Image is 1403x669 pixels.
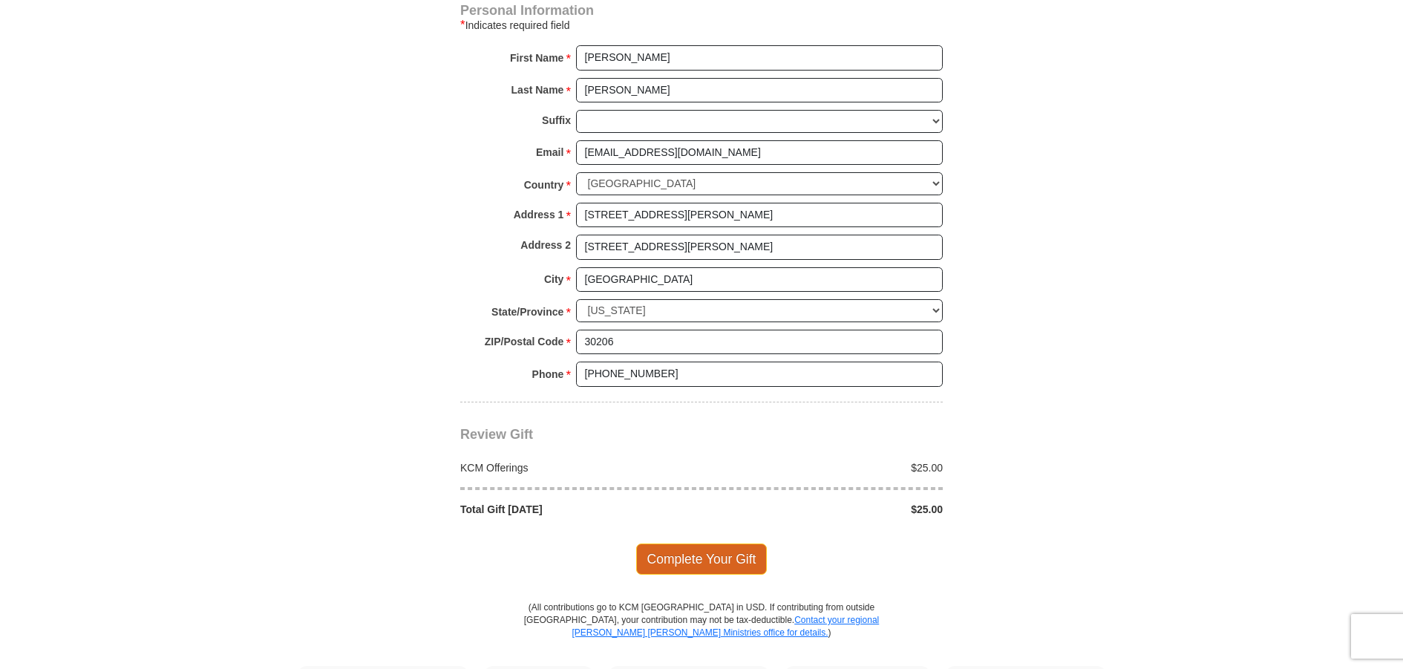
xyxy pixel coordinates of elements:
strong: State/Province [491,301,563,322]
div: $25.00 [701,460,951,475]
span: Complete Your Gift [636,544,768,575]
strong: Email [536,142,563,163]
div: Indicates required field [460,16,943,34]
strong: Suffix [542,110,571,131]
strong: ZIP/Postal Code [485,331,564,352]
p: (All contributions go to KCM [GEOGRAPHIC_DATA] in USD. If contributing from outside [GEOGRAPHIC_D... [523,601,880,666]
div: KCM Offerings [453,460,702,475]
strong: Address 1 [514,204,564,225]
div: Total Gift [DATE] [453,502,702,517]
strong: Last Name [511,79,564,100]
strong: Country [524,174,564,195]
strong: Address 2 [520,235,571,255]
strong: City [544,269,563,290]
h4: Personal Information [460,4,943,16]
span: Review Gift [460,427,533,442]
div: $25.00 [701,502,951,517]
strong: First Name [510,48,563,68]
strong: Phone [532,364,564,385]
